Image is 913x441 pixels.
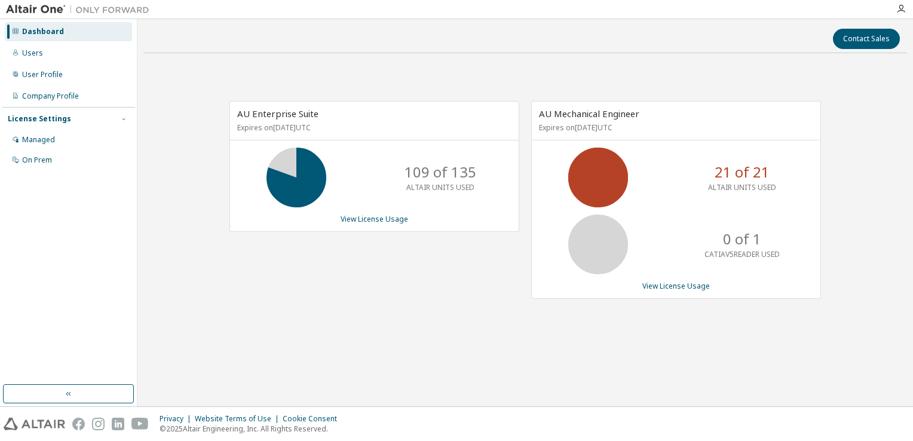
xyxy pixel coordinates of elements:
[92,418,105,430] img: instagram.svg
[723,229,761,249] p: 0 of 1
[22,70,63,79] div: User Profile
[405,162,476,182] p: 109 of 135
[283,414,344,424] div: Cookie Consent
[237,108,318,120] span: AU Enterprise Suite
[22,155,52,165] div: On Prem
[539,108,639,120] span: AU Mechanical Engineer
[22,91,79,101] div: Company Profile
[22,48,43,58] div: Users
[715,162,770,182] p: 21 of 21
[708,182,776,192] p: ALTAIR UNITS USED
[833,29,900,49] button: Contact Sales
[160,414,195,424] div: Privacy
[8,114,71,124] div: License Settings
[6,4,155,16] img: Altair One
[160,424,344,434] p: © 2025 Altair Engineering, Inc. All Rights Reserved.
[539,122,810,133] p: Expires on [DATE] UTC
[195,414,283,424] div: Website Terms of Use
[112,418,124,430] img: linkedin.svg
[22,27,64,36] div: Dashboard
[406,182,474,192] p: ALTAIR UNITS USED
[131,418,149,430] img: youtube.svg
[22,135,55,145] div: Managed
[72,418,85,430] img: facebook.svg
[341,214,408,224] a: View License Usage
[642,281,710,291] a: View License Usage
[704,249,780,259] p: CATIAV5READER USED
[4,418,65,430] img: altair_logo.svg
[237,122,508,133] p: Expires on [DATE] UTC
